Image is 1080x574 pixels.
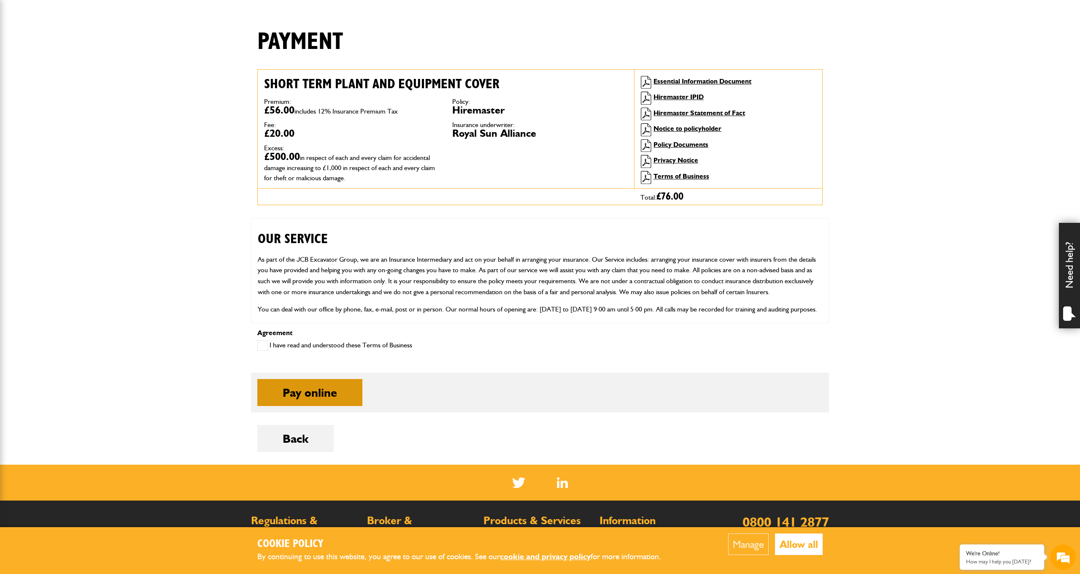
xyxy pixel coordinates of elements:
[11,153,154,253] textarea: Type your message and hit 'Enter'
[264,152,440,182] dd: £500.00
[11,78,154,97] input: Enter your last name
[294,107,398,115] span: includes 12% Insurance Premium Tax
[966,558,1038,565] p: How may I help you today?
[264,128,440,138] dd: £20.00
[257,538,675,551] h2: Cookie Policy
[483,515,591,526] h2: Products & Services
[251,515,359,537] h2: Regulations & Documents
[452,105,628,115] dd: Hiremaster
[264,105,440,115] dd: £56.00
[258,254,822,297] p: As part of the JCB Excavator Group, we are an Insurance Intermediary and act on your behalf in ar...
[258,322,822,350] h2: CUSTOMER PROTECTION INFORMATION
[258,218,822,247] h2: OUR SERVICE
[512,477,525,488] img: Twitter
[599,515,707,526] h2: Information
[653,77,751,85] a: Essential Information Document
[257,340,412,351] label: I have read and understood these Terms of Business
[14,47,35,59] img: d_20077148190_company_1631870298795_20077148190
[653,156,698,164] a: Privacy Notice
[653,172,709,180] a: Terms of Business
[115,260,153,271] em: Start Chat
[656,192,683,202] span: £
[966,550,1038,557] div: We're Online!
[500,552,591,561] a: cookie and privacy policy
[44,47,142,58] div: Chat with us now
[775,533,823,555] button: Allow all
[258,304,822,315] p: You can deal with our office by phone, fax, e-mail, post or in person. Our normal hours of openin...
[257,550,675,563] p: By continuing to use this website, you agree to our use of cookies. See our for more information.
[653,93,704,101] a: Hiremaster IPID
[634,189,822,205] div: Total:
[557,477,568,488] a: LinkedIn
[661,192,683,202] span: 76.00
[257,330,823,336] p: Agreement
[653,141,708,149] a: Policy Documents
[452,98,628,105] dt: Policy:
[557,477,568,488] img: Linked In
[452,122,628,128] dt: Insurance underwriter:
[264,154,435,182] span: in respect of each and every claim for accidental damage increasing to £1,000 in respect of each ...
[264,145,440,152] dt: Excess:
[11,128,154,146] input: Enter your phone number
[264,98,440,105] dt: Premium:
[257,425,334,452] button: Back
[257,28,343,56] h1: Payment
[264,76,628,92] h2: Short term plant and equipment cover
[452,128,628,138] dd: Royal Sun Alliance
[728,533,769,555] button: Manage
[264,122,440,128] dt: Fee:
[653,125,721,133] a: Notice to policyholder
[257,379,362,406] button: Pay online
[367,515,475,537] h2: Broker & Intermediary
[1059,223,1080,328] div: Need help?
[11,103,154,122] input: Enter your email address
[138,4,159,24] div: Minimize live chat window
[742,514,829,530] a: 0800 141 2877
[653,109,745,117] a: Hiremaster Statement of Fact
